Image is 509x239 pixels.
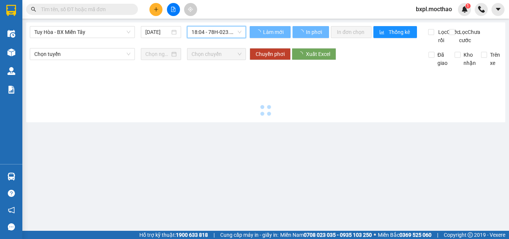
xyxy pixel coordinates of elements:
[410,4,458,14] span: bxpl.mocthao
[8,207,15,214] span: notification
[373,26,417,38] button: bar-chartThống kê
[292,48,336,60] button: Xuất Excel
[192,26,241,38] span: 18:04 - 78H-023.90
[188,7,193,12] span: aim
[461,51,479,67] span: Kho nhận
[145,28,170,36] input: 12/08/2025
[8,190,15,197] span: question-circle
[304,232,372,238] strong: 0708 023 035 - 0935 103 250
[34,48,130,60] span: Chọn tuyến
[468,232,473,238] span: copyright
[399,232,431,238] strong: 0369 525 060
[154,7,159,12] span: plus
[8,223,15,230] span: message
[220,231,278,239] span: Cung cấp máy in - giấy in:
[461,6,468,13] img: icon-new-feature
[467,3,469,9] span: 1
[495,6,502,13] span: caret-down
[374,233,376,236] span: ⚪️
[491,3,505,16] button: caret-down
[331,26,372,38] button: In đơn chọn
[192,48,241,60] span: Chọn chuyến
[171,7,176,12] span: file-add
[487,51,503,67] span: Trên xe
[456,28,481,44] span: Lọc Chưa cước
[379,29,386,35] span: bar-chart
[184,3,197,16] button: aim
[7,173,15,180] img: warehouse-icon
[378,231,431,239] span: Miền Bắc
[250,48,291,60] button: Chuyển phơi
[298,29,305,35] span: loading
[149,3,162,16] button: plus
[478,6,485,13] img: phone-icon
[7,67,15,75] img: warehouse-icon
[176,232,208,238] strong: 1900 633 818
[145,50,170,58] input: Chọn ngày
[34,26,130,38] span: Tuy Hòa - BX Miền Tây
[465,3,471,9] sup: 1
[435,28,461,44] span: Lọc Cước rồi
[437,231,438,239] span: |
[293,26,329,38] button: In phơi
[7,30,15,38] img: warehouse-icon
[6,5,16,16] img: logo-vxr
[280,231,372,239] span: Miền Nam
[31,7,36,12] span: search
[250,26,291,38] button: Làm mới
[256,29,262,35] span: loading
[7,48,15,56] img: warehouse-icon
[306,28,323,36] span: In phơi
[389,28,411,36] span: Thống kê
[7,86,15,94] img: solution-icon
[434,51,450,67] span: Đã giao
[263,28,285,36] span: Làm mới
[139,231,208,239] span: Hỗ trợ kỹ thuật:
[41,5,129,13] input: Tìm tên, số ĐT hoặc mã đơn
[167,3,180,16] button: file-add
[214,231,215,239] span: |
